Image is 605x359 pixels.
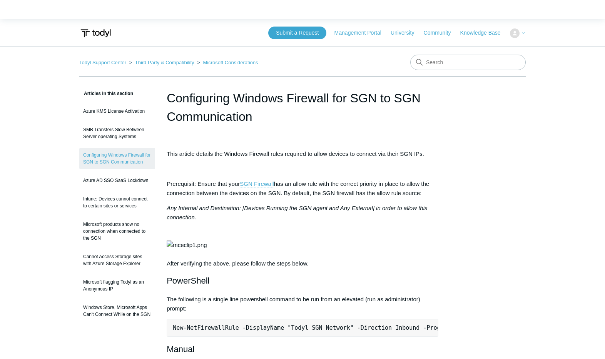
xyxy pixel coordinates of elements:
[167,274,438,287] h2: PowerShell
[135,60,194,65] a: Third Party & Compatibility
[203,60,258,65] a: Microsoft Considerations
[460,29,508,37] a: Knowledge Base
[196,60,258,65] li: Microsoft Considerations
[79,91,133,96] span: Articles in this section
[79,104,155,119] a: Azure KMS License Activation
[79,60,126,65] a: Todyl Support Center
[79,249,155,271] a: Cannot Access Storage sites with Azure Storage Explorer
[167,149,438,159] p: This article details the Windows Firewall rules required to allow devices to connect via their SG...
[240,180,274,187] a: SGN Firewall
[167,179,438,198] p: Prerequisit: Ensure that your has an allow rule with the correct priority in place to allow the c...
[167,319,438,337] pre: New-NetFirewallRule -DisplayName "Todyl SGN Network" -Direction Inbound -Program Any -LocalAddres...
[79,148,155,169] a: Configuring Windows Firewall for SGN to SGN Communication
[128,60,196,65] li: Third Party & Compatibility
[424,29,459,37] a: Community
[79,275,155,296] a: Microsoft flagging Todyl as an Anonymous IP
[79,217,155,245] a: Microsoft products show no connection when connected to the SGN
[79,173,155,188] a: Azure AD SSO SaaS Lockdown
[167,205,427,220] em: Any Internal and Destination: [Devices Running the SGN agent and Any External] in order to allow ...
[79,122,155,144] a: SMB Transfers Slow Between Server operating Systems
[167,342,438,356] h2: Manual
[79,192,155,213] a: Intune: Devices cannot connect to certain sites or services
[167,89,438,126] h1: Configuring Windows Firewall for SGN to SGN Communication
[391,29,422,37] a: University
[167,295,438,313] p: The following is a single line powershell command to be run from an elevated (run as administrato...
[268,27,326,39] a: Submit a Request
[334,29,389,37] a: Management Portal
[167,240,207,250] img: mceclip1.png
[410,55,526,70] input: Search
[79,26,112,40] img: Todyl Support Center Help Center home page
[167,204,438,268] p: After verifying the above, please follow the steps below.
[79,300,155,322] a: Windows Store, Microsoft Apps Can't Connect While on the SGN
[79,60,128,65] li: Todyl Support Center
